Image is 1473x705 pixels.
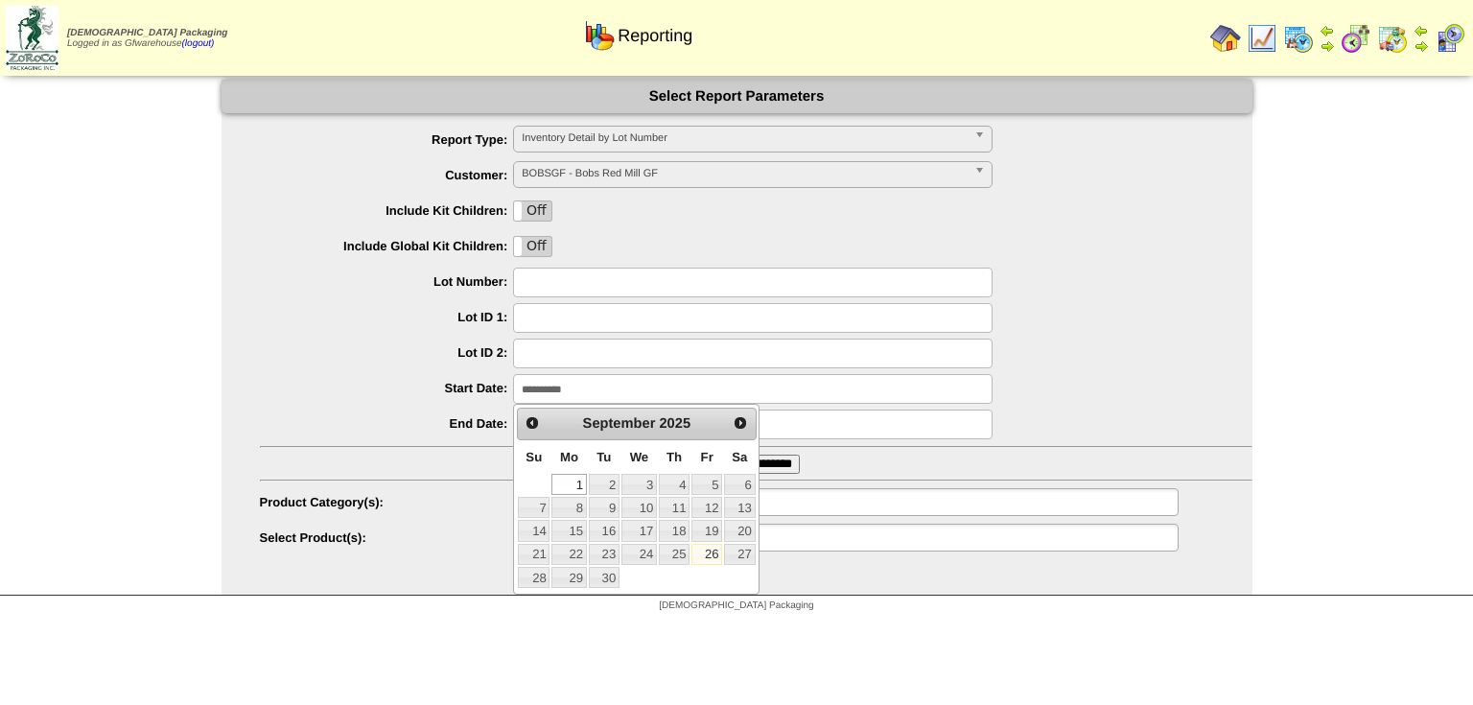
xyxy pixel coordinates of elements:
[518,567,549,588] a: 28
[1210,23,1241,54] img: home.gif
[513,236,552,257] div: OnOff
[589,544,620,565] a: 23
[260,274,514,289] label: Lot Number:
[621,474,657,495] a: 3
[514,237,551,256] label: Off
[1320,38,1335,54] img: arrowright.gif
[584,20,615,51] img: graph.gif
[551,544,586,565] a: 22
[525,415,540,431] span: Prev
[583,416,656,432] span: September
[260,310,514,324] label: Lot ID 1:
[659,544,690,565] a: 25
[724,474,755,495] a: 6
[260,239,514,253] label: Include Global Kit Children:
[596,450,611,464] span: Tuesday
[666,450,682,464] span: Thursday
[526,450,542,464] span: Sunday
[182,38,215,49] a: (logout)
[618,26,692,46] span: Reporting
[728,411,753,435] a: Next
[724,520,755,541] a: 20
[522,162,967,185] span: BOBSGF - Bobs Red Mill GF
[659,497,690,518] a: 11
[260,530,514,545] label: Select Product(s):
[1377,23,1408,54] img: calendarinout.gif
[1283,23,1314,54] img: calendarprod.gif
[1435,23,1465,54] img: calendarcustomer.gif
[522,127,967,150] span: Inventory Detail by Lot Number
[67,28,227,38] span: [DEMOGRAPHIC_DATA] Packaging
[222,80,1252,113] div: Select Report Parameters
[691,520,722,541] a: 19
[260,132,514,147] label: Report Type:
[518,497,549,518] a: 7
[589,474,620,495] a: 2
[1341,23,1371,54] img: calendarblend.gif
[732,450,747,464] span: Saturday
[513,200,552,222] div: OnOff
[621,520,657,541] a: 17
[1414,38,1429,54] img: arrowright.gif
[260,203,514,218] label: Include Kit Children:
[518,520,549,541] a: 14
[1247,23,1277,54] img: line_graph.gif
[520,411,545,435] a: Prev
[551,497,586,518] a: 8
[621,497,657,518] a: 10
[724,497,755,518] a: 13
[589,497,620,518] a: 9
[551,520,586,541] a: 15
[260,381,514,395] label: Start Date:
[260,168,514,182] label: Customer:
[701,450,713,464] span: Friday
[551,474,586,495] a: 1
[260,345,514,360] label: Lot ID 2:
[659,600,813,611] span: [DEMOGRAPHIC_DATA] Packaging
[621,544,657,565] a: 24
[260,495,514,509] label: Product Category(s):
[691,497,722,518] a: 12
[1414,23,1429,38] img: arrowleft.gif
[659,520,690,541] a: 18
[691,474,722,495] a: 5
[659,474,690,495] a: 4
[1320,23,1335,38] img: arrowleft.gif
[67,28,227,49] span: Logged in as Gfwarehouse
[589,520,620,541] a: 16
[659,416,690,432] span: 2025
[514,201,551,221] label: Off
[733,415,748,431] span: Next
[6,6,58,70] img: zoroco-logo-small.webp
[691,544,722,565] a: 26
[589,567,620,588] a: 30
[518,544,549,565] a: 21
[260,416,514,431] label: End Date:
[630,450,649,464] span: Wednesday
[551,567,586,588] a: 29
[560,450,578,464] span: Monday
[724,544,755,565] a: 27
